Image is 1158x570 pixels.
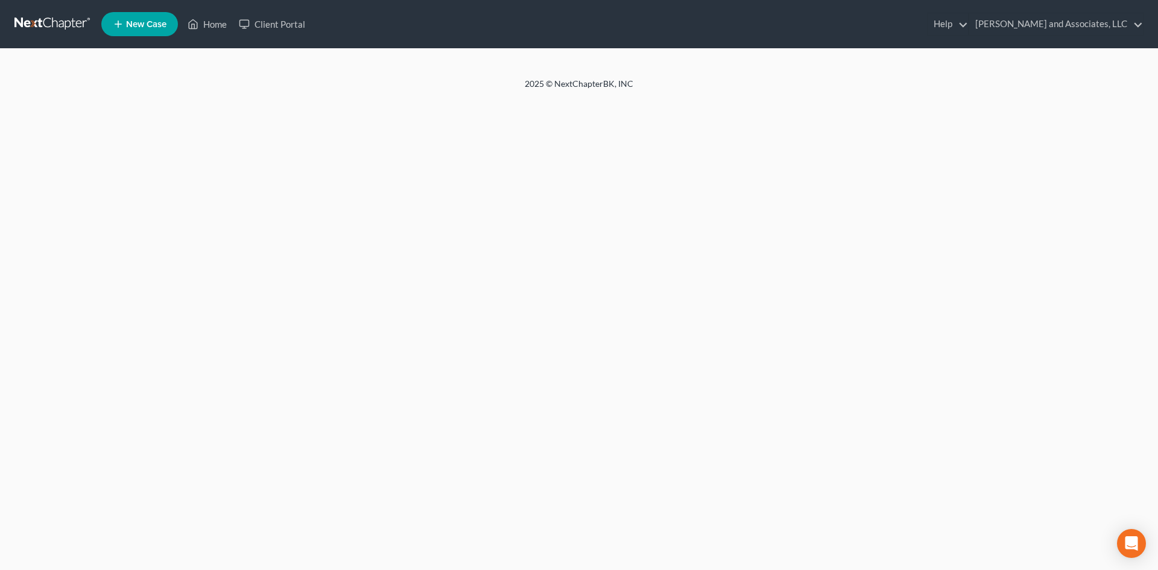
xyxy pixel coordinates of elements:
div: 2025 © NextChapterBK, INC [235,78,923,100]
a: Help [928,13,968,35]
a: Client Portal [233,13,311,35]
a: [PERSON_NAME] and Associates, LLC [969,13,1143,35]
div: Open Intercom Messenger [1117,529,1146,558]
new-legal-case-button: New Case [101,12,178,36]
a: Home [182,13,233,35]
